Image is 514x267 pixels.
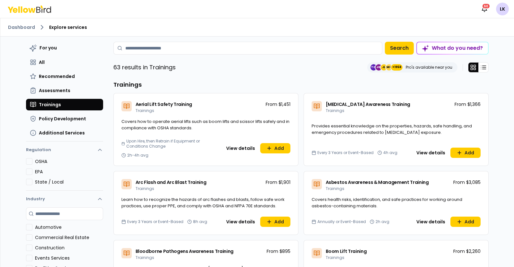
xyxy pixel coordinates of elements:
button: For you [26,42,103,54]
span: [MEDICAL_DATA] Awareness Training [326,101,410,108]
span: Upon Hire, then Retrain if Equipment or Conditions Change [126,139,220,149]
button: View details [222,143,259,153]
span: Trainings [326,255,344,260]
button: Regulation [26,144,103,158]
button: Add [260,217,290,227]
span: +1958 [392,64,401,71]
label: Events Services [35,255,103,261]
a: Dashboard [8,24,35,30]
span: Additional Services [39,130,85,136]
label: State / Local [35,179,103,185]
span: Every 3 Years or Event-Based [127,219,183,224]
p: From $1,366 [455,101,481,108]
button: Policy Development [26,113,103,125]
span: Aerial Lift Safety Training [136,101,192,108]
p: From $1,901 [266,179,290,185]
span: JG [376,64,382,71]
button: Search [385,42,414,55]
span: 2h-4h avg [127,153,148,158]
label: Construction [35,245,103,251]
span: JL [381,64,387,71]
span: Arc Flash and Arc Blast Training [136,179,207,185]
span: LK [496,3,509,15]
p: From $2,260 [453,248,481,254]
label: OSHA [35,158,103,165]
span: Annually or Event-Based [317,219,366,224]
span: Trainings [136,186,154,191]
div: What do you need? [417,42,488,54]
label: Commercial Real Estate [35,234,103,241]
span: Asbestos Awareness & Management Training [326,179,429,185]
span: Every 3 Years or Event-Based [317,150,374,155]
button: Assessments [26,85,103,96]
span: Recommended [39,73,75,80]
span: Assessments [39,87,70,94]
span: Trainings [136,255,154,260]
span: TC [370,64,377,71]
button: 60 [478,3,491,15]
span: Trainings [326,108,344,113]
p: From $895 [267,248,290,254]
span: Trainings [39,101,61,108]
button: Recommended [26,71,103,82]
button: What do you need? [416,42,489,55]
span: Trainings [326,186,344,191]
p: 63 results in Trainings [113,63,176,72]
div: 60 [482,3,490,9]
button: All [26,56,103,68]
button: Add [450,148,481,158]
p: From $1,451 [266,101,290,108]
button: Add [260,143,290,153]
span: Boom Lift Training [326,248,367,254]
label: EPA [35,168,103,175]
span: Covers how to operate aerial lifts such as boom lifts and scissor lifts safely and in compliance ... [121,118,289,131]
span: Provides essential knowledge on the properties, hazards, safe handling, and emergency procedures ... [312,123,472,135]
span: Learn how to recognize the hazards of arc flashes and blasts, follow safe work practices, use pro... [121,196,285,209]
button: Add [450,217,481,227]
span: Covers health risks, identification, and safe practices for working around asbestos-containing ma... [312,196,462,209]
button: View details [412,217,449,227]
button: View details [412,148,449,158]
span: 8h avg [193,219,207,224]
span: All [39,59,45,65]
button: Additional Services [26,127,103,139]
span: MH [386,64,392,71]
span: Bloodborne Pathogens Awareness Training [136,248,234,254]
span: 2h avg [376,219,389,224]
span: Policy Development [39,116,86,122]
button: Trainings [26,99,103,110]
label: Automotive [35,224,103,230]
button: View details [222,217,259,227]
span: Trainings [136,108,154,113]
nav: breadcrumb [8,23,506,31]
p: From $3,085 [453,179,481,185]
span: Explore services [49,24,87,30]
span: For you [40,45,57,51]
button: Industry [26,191,103,207]
span: 4h avg [383,150,397,155]
div: Regulation [26,158,103,190]
h3: Trainings [113,80,489,89]
p: Pro's available near you [406,65,452,70]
